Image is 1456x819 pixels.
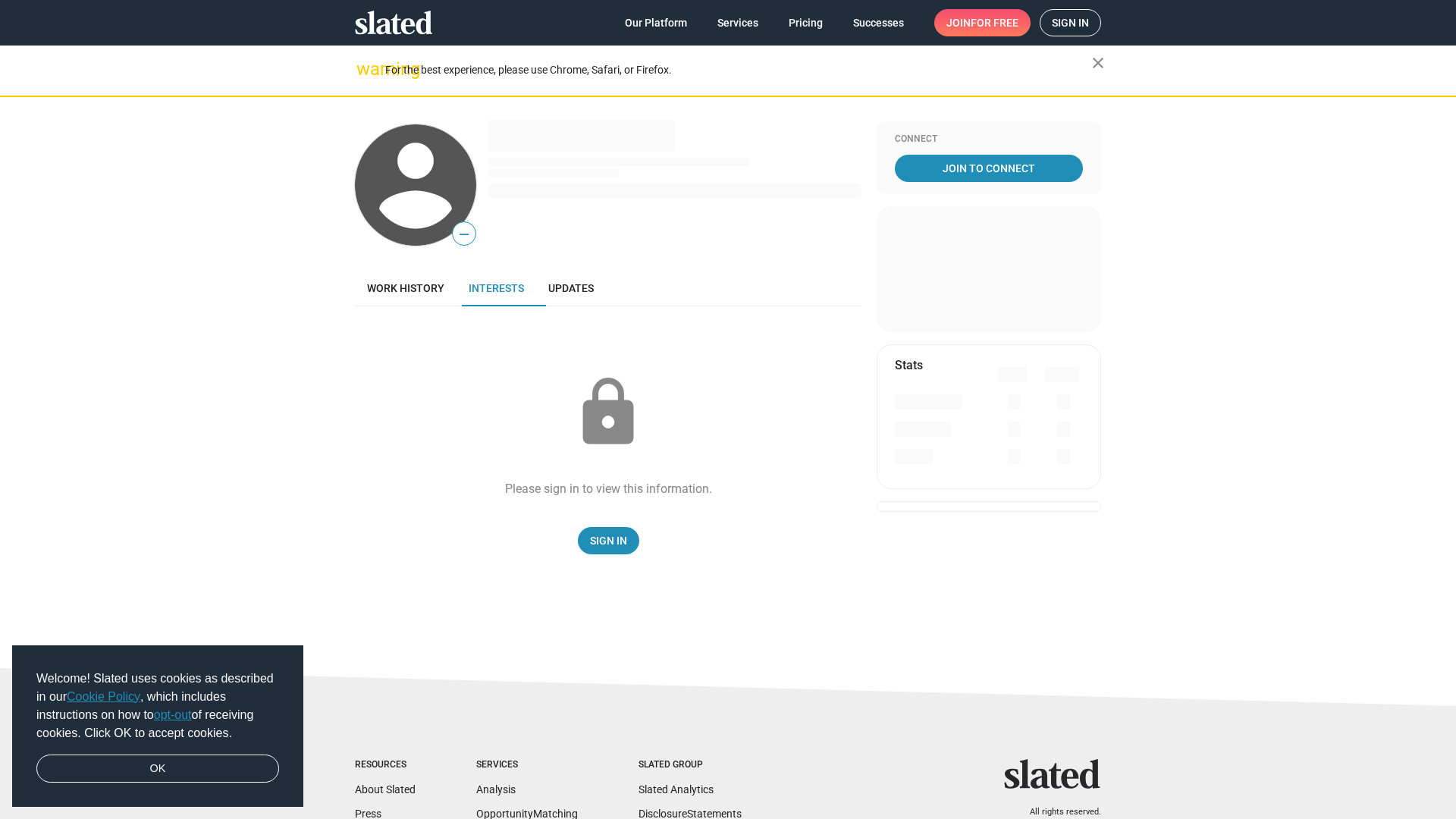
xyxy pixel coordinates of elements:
a: Joinfor free [934,9,1031,36]
div: For the best experience, please use Chrome, Safari, or Firefox. [385,60,1092,80]
span: for free [971,9,1018,36]
span: Sign in [1052,10,1089,36]
a: dismiss cookie message [36,755,279,783]
div: Resources [355,759,416,771]
span: Services [717,9,758,36]
a: Services [705,9,770,36]
a: Sign In [578,527,639,554]
a: Analysis [476,783,516,795]
a: Pricing [777,9,835,36]
span: — [453,224,475,244]
span: Updates [548,282,594,294]
span: Work history [367,282,444,294]
span: Welcome! Slated uses cookies as described in our , which includes instructions on how to of recei... [36,670,279,742]
div: Services [476,759,578,771]
span: Join To Connect [898,155,1080,182]
a: opt-out [154,708,192,721]
a: Successes [841,9,916,36]
mat-card-title: Stats [895,357,923,373]
span: Interests [469,282,524,294]
div: Slated Group [639,759,742,771]
mat-icon: close [1089,54,1107,72]
a: Interests [457,270,536,306]
a: About Slated [355,783,416,795]
a: Join To Connect [895,155,1083,182]
span: Pricing [789,9,823,36]
span: Join [946,9,1018,36]
a: Our Platform [613,9,699,36]
div: cookieconsent [12,645,303,808]
a: Cookie Policy [67,690,140,703]
span: Our Platform [625,9,687,36]
a: Work history [355,270,457,306]
mat-icon: lock [570,375,646,450]
div: Please sign in to view this information. [505,481,712,497]
a: Sign in [1040,9,1101,36]
a: Updates [536,270,606,306]
span: Sign In [590,527,627,554]
a: Slated Analytics [639,783,714,795]
span: Successes [853,9,904,36]
div: Connect [895,133,1083,146]
mat-icon: warning [356,60,375,78]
